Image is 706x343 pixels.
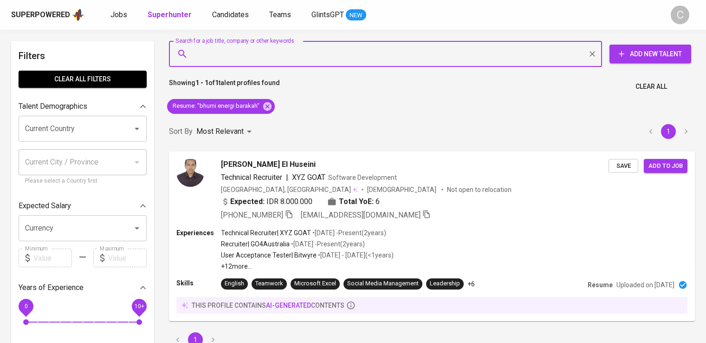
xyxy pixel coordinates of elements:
[616,280,674,290] p: Uploaded on [DATE]
[317,251,394,260] p: • [DATE] - [DATE] ( <1 years )
[467,279,475,289] p: +6
[632,78,671,95] button: Clear All
[169,126,193,137] p: Sort By
[376,196,380,207] span: 6
[176,278,221,288] p: Skills
[33,249,72,267] input: Value
[311,228,386,237] p: • [DATE] - Present ( 2 years )
[294,279,336,288] div: Microsoft Excel
[221,159,316,170] span: [PERSON_NAME] El Huseini
[196,123,255,140] div: Most Relevant
[221,211,283,219] span: [PHONE_NUMBER]
[176,159,204,187] img: c01e95bece7ff5faafc6ed92f0065bbe.jpg
[635,81,667,92] span: Clear All
[644,159,687,173] button: Add to job
[225,279,244,288] div: English
[167,99,275,114] div: Resume: "bhumi energi barakah"
[367,185,438,194] span: [DEMOGRAPHIC_DATA]
[169,152,695,321] a: [PERSON_NAME] El HuseiniTechnical Recruiter|XYZ GOATSoftware Development[GEOGRAPHIC_DATA], [GEOGR...
[311,9,366,21] a: GlintsGPT NEW
[19,197,147,215] div: Expected Salary
[430,279,460,288] div: Leadership
[19,101,87,112] p: Talent Demographics
[292,173,325,182] span: XYZ GOAT
[671,6,689,24] div: C
[195,79,208,86] b: 1 - 1
[19,200,71,211] p: Expected Salary
[19,71,147,88] button: Clear All filters
[19,97,147,116] div: Talent Demographics
[301,211,421,219] span: [EMAIL_ADDRESS][DOMAIN_NAME]
[130,122,143,135] button: Open
[447,185,512,194] p: Not open to relocation
[255,279,283,288] div: Teamwork
[192,301,344,310] p: this profile contains contents
[346,11,366,20] span: NEW
[586,47,599,60] button: Clear
[617,48,684,60] span: Add New Talent
[221,228,311,237] p: Technical Recruiter | XYZ GOAT
[269,9,293,21] a: Teams
[269,10,291,19] span: Teams
[108,249,147,267] input: Value
[148,9,194,21] a: Superhunter
[347,279,419,288] div: Social Media Management
[196,126,244,137] p: Most Relevant
[339,196,374,207] b: Total YoE:
[290,239,365,249] p: • [DATE] - Present ( 2 years )
[19,278,147,297] div: Years of Experience
[648,161,683,171] span: Add to job
[221,173,282,182] span: Technical Recruiter
[286,172,288,183] span: |
[328,174,397,181] span: Software Development
[25,177,140,186] p: Please select a Country first
[609,45,691,63] button: Add New Talent
[24,303,27,310] span: 0
[230,196,265,207] b: Expected:
[221,251,317,260] p: User Acceptance Tester | Bitwyre
[609,159,638,173] button: Save
[26,73,139,85] span: Clear All filters
[266,302,311,309] span: AI-generated
[215,79,219,86] b: 1
[221,196,312,207] div: IDR 8.000.000
[11,8,84,22] a: Superpoweredapp logo
[221,185,358,194] div: [GEOGRAPHIC_DATA], [GEOGRAPHIC_DATA]
[588,280,613,290] p: Resume
[110,9,129,21] a: Jobs
[134,303,144,310] span: 10+
[212,10,249,19] span: Candidates
[613,161,634,171] span: Save
[110,10,127,19] span: Jobs
[176,228,221,237] p: Experiences
[19,282,84,293] p: Years of Experience
[661,124,676,139] button: page 1
[130,222,143,235] button: Open
[19,48,147,63] h6: Filters
[642,124,695,139] nav: pagination navigation
[148,10,192,19] b: Superhunter
[311,10,344,19] span: GlintsGPT
[167,102,265,111] span: Resume : "bhumi energi barakah"
[169,78,280,95] p: Showing of talent profiles found
[11,10,70,20] div: Superpowered
[72,8,84,22] img: app logo
[212,9,251,21] a: Candidates
[221,262,394,271] p: +12 more ...
[221,239,290,249] p: Recruiter | GO4Australia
